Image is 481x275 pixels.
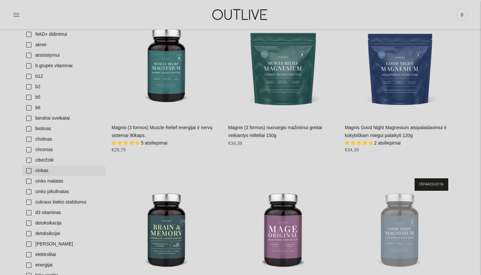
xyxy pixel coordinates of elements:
[272,264,295,271] span: Į krepšelį
[345,140,374,146] span: 5.00 stars
[22,92,105,103] a: b5
[112,7,222,117] a: Magnis (3 formos) Muscle Relief energijai ir nervų sistemai 90kaps.
[22,228,105,239] a: detoksikcijai
[345,125,447,138] a: Magnis Good Night Magnesium atsipalaidavimui ir kokybiškam miegui palaikyti 120g
[457,10,467,19] span: 0
[22,260,105,270] a: energijai
[22,71,105,82] a: b12
[155,264,178,271] span: Į krepšelį
[345,7,455,117] a: Magnis Good Night Magnesium atsipalaidavimui ir kokybiškam miegui palaikyti 120g
[22,82,105,92] a: b2
[22,207,105,218] a: d3 vitaminas
[374,140,401,146] span: 2 atsiliepimai
[22,134,105,145] a: cholinas
[22,113,105,124] a: bendrai sveikatai
[22,249,105,260] a: elektrolitai
[112,125,212,138] a: Magnis (3 formos) Muscle Relief energijai ir nervų sistemai 90kaps.
[228,141,242,146] span: €34,39
[22,155,105,166] a: ciberžolė
[112,147,126,152] span: €29,79
[22,40,105,50] a: aknei
[272,100,295,106] span: Į krepšelį
[228,125,322,138] a: Magnis (3 formos) nuovargio mažinimui greitai veikiantys milteliai 150g
[22,124,105,134] a: biotinas
[200,3,281,26] img: OUTLIVE
[22,50,105,61] a: atsistatymui
[22,176,105,187] a: cinko malatas
[155,100,178,106] span: Į krepšelį
[456,8,468,22] a: 0
[388,100,411,106] span: Į krepšelį
[112,140,141,146] span: 5.00 stars
[22,197,105,207] a: cukraus kiekio stabilumui
[22,218,105,228] a: detoksikacija
[228,7,338,117] a: Magnis (3 formos) nuovargio mažinimui greitai veikiantys milteliai 150g
[22,187,105,197] a: cinko pikolinatas
[22,103,105,113] a: b6
[141,140,168,146] span: 5 atsiliepimai
[22,29,105,40] a: NAD+ didinimui
[22,61,105,71] a: b grupės vitaminai
[22,239,105,249] a: [PERSON_NAME]
[22,166,105,176] a: cinkas
[345,147,359,152] span: €34,39
[22,145,105,155] a: chromas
